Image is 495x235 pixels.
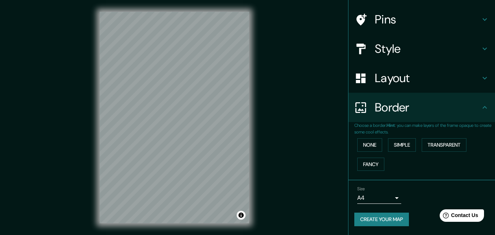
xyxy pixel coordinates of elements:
[348,5,495,34] div: Pins
[375,71,480,85] h4: Layout
[388,138,416,152] button: Simple
[357,138,382,152] button: None
[375,41,480,56] h4: Style
[430,206,487,227] iframe: Help widget launcher
[354,122,495,135] p: Choose a border. : you can make layers of the frame opaque to create some cool effects.
[357,186,365,192] label: Size
[348,63,495,93] div: Layout
[422,138,466,152] button: Transparent
[387,122,395,128] b: Hint
[375,12,480,27] h4: Pins
[348,93,495,122] div: Border
[375,100,480,115] h4: Border
[354,213,409,226] button: Create your map
[100,12,249,223] canvas: Map
[357,158,384,171] button: Fancy
[237,211,245,220] button: Toggle attribution
[348,34,495,63] div: Style
[357,192,401,204] div: A4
